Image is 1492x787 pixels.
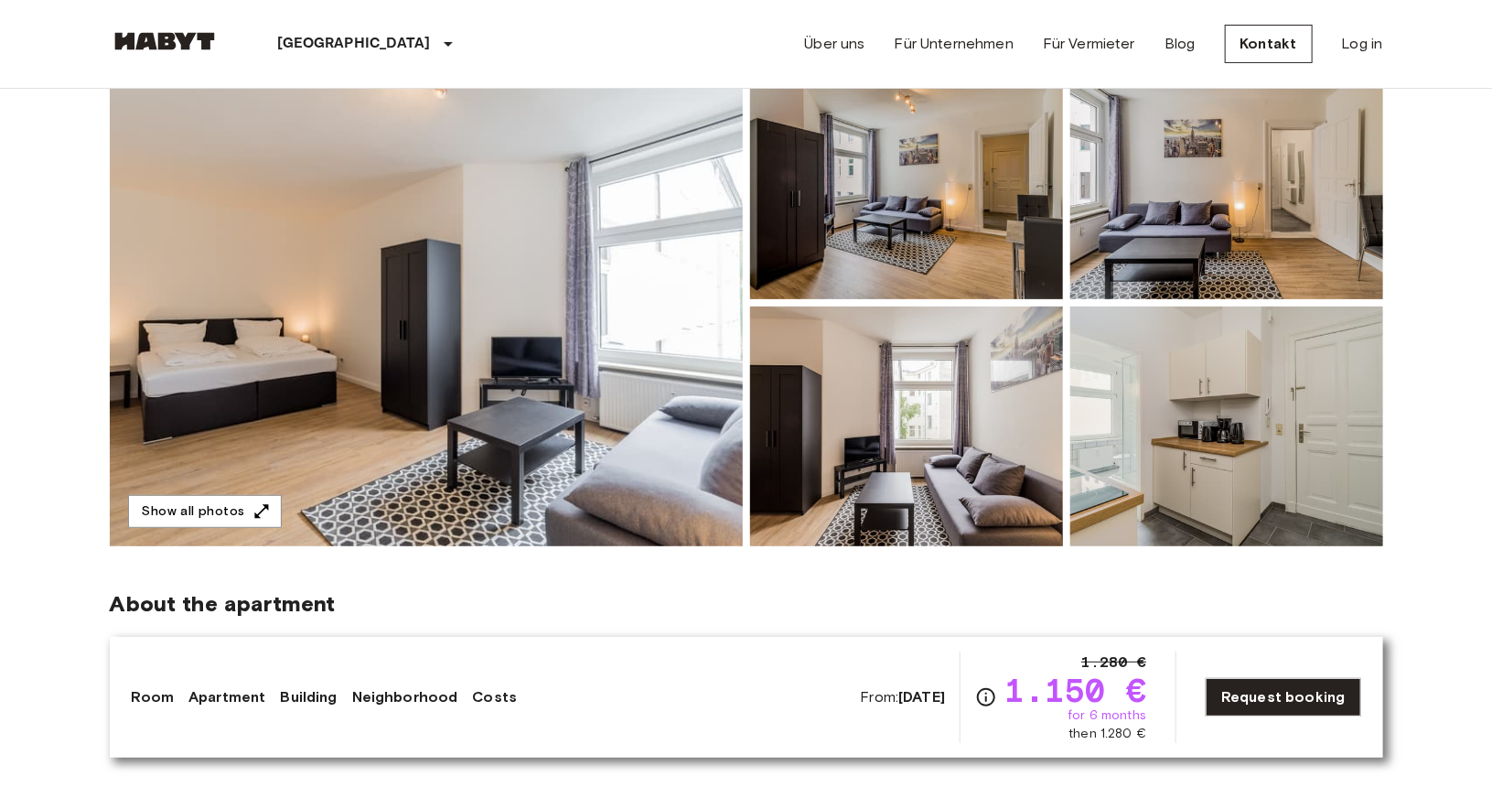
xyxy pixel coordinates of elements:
span: then 1.280 € [1068,725,1146,743]
a: Request booking [1206,678,1360,717]
span: From: [861,687,946,707]
img: Picture of unit DE-01-087-003-01H [1070,307,1383,546]
a: Apartment [188,686,265,708]
button: Show all photos [128,495,282,529]
img: Habyt [110,32,220,50]
a: Für Unternehmen [895,33,1014,55]
a: Room [132,686,175,708]
img: Picture of unit DE-01-087-003-01H [750,59,1063,299]
img: Picture of unit DE-01-087-003-01H [750,307,1063,546]
b: [DATE] [898,688,945,706]
a: Log in [1342,33,1383,55]
a: Über uns [805,33,865,55]
img: Marketing picture of unit DE-01-087-003-01H [110,59,743,546]
a: Costs [472,686,517,708]
span: for 6 months [1068,706,1146,725]
svg: Check cost overview for full price breakdown. Please note that discounts apply to new joiners onl... [975,686,997,708]
a: Building [280,686,337,708]
a: Kontakt [1225,25,1313,63]
a: Neighborhood [352,686,458,708]
a: Für Vermieter [1043,33,1135,55]
p: [GEOGRAPHIC_DATA] [278,33,431,55]
span: 1.280 € [1081,652,1146,674]
a: Blog [1165,33,1196,55]
img: Picture of unit DE-01-087-003-01H [1070,59,1383,299]
span: 1.150 € [1004,674,1146,706]
span: About the apartment [110,590,336,618]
